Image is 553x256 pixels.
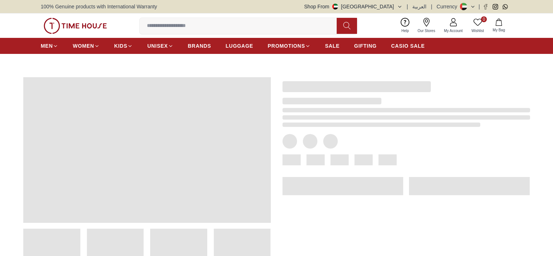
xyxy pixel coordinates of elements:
span: UNISEX [147,42,168,50]
span: | [407,3,408,10]
span: 100% Genuine products with International Warranty [41,3,157,10]
a: Instagram [493,4,498,9]
span: | [478,3,480,10]
span: Help [398,28,412,34]
span: Wishlist [469,28,487,34]
span: MEN [41,42,53,50]
span: GIFTING [354,42,377,50]
span: BRANDS [188,42,211,50]
a: SALE [325,39,340,52]
a: PROMOTIONS [268,39,310,52]
a: Our Stores [413,16,440,35]
span: KIDS [114,42,127,50]
a: BRANDS [188,39,211,52]
span: LUGGAGE [226,42,253,50]
a: LUGGAGE [226,39,253,52]
span: Our Stores [415,28,438,34]
a: 0Wishlist [467,16,488,35]
a: KIDS [114,39,133,52]
span: | [431,3,432,10]
span: PROMOTIONS [268,42,305,50]
span: CASIO SALE [391,42,425,50]
span: SALE [325,42,340,50]
span: My Bag [490,27,508,33]
span: 0 [481,16,487,22]
button: My Bag [488,17,509,34]
button: العربية [412,3,426,10]
a: Help [397,16,413,35]
img: United Arab Emirates [332,4,338,9]
div: Currency [437,3,460,10]
img: ... [44,18,107,34]
a: WOMEN [73,39,100,52]
button: Shop From[GEOGRAPHIC_DATA] [304,3,402,10]
span: My Account [441,28,466,34]
a: CASIO SALE [391,39,425,52]
a: GIFTING [354,39,377,52]
a: Facebook [483,4,488,9]
a: MEN [41,39,58,52]
a: Whatsapp [502,4,508,9]
a: UNISEX [147,39,173,52]
span: WOMEN [73,42,94,50]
